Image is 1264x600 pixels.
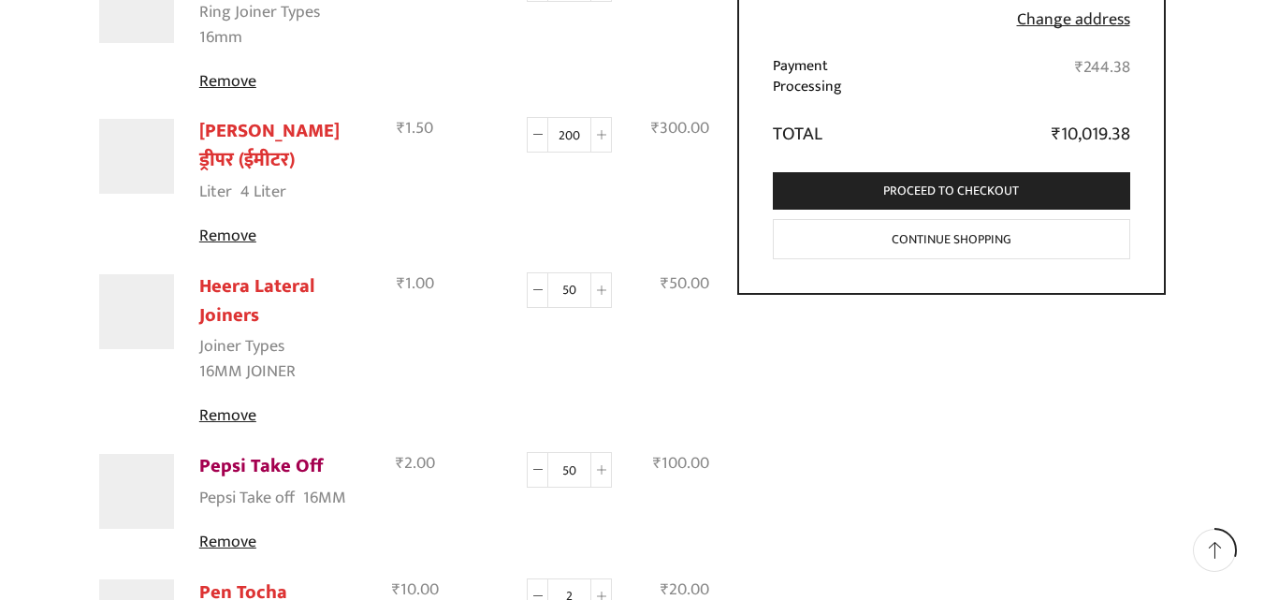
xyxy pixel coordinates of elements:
img: pepsi take up [99,454,174,529]
bdi: 2.00 [396,449,435,477]
bdi: 1.50 [397,114,433,142]
th: Payment Processing [773,44,863,108]
p: 16MM [303,487,346,511]
img: heera lateral joiner [99,274,174,349]
a: Remove [199,403,356,429]
bdi: 1.00 [397,270,434,298]
p: 16mm [199,26,242,51]
bdi: 244.38 [1075,53,1130,81]
a: Pepsi Take Off [199,450,323,482]
p: 4 Liter [240,181,286,205]
a: Remove [199,530,356,555]
img: हिरा ओनलाईन ड्रीपर (ईमीटर) [99,119,174,194]
p: 16MM JOINER [199,360,296,385]
span: ₹ [1052,119,1061,150]
span: ₹ [651,114,660,142]
a: [PERSON_NAME] ड्रीपर (ईमीटर) [199,115,340,176]
a: Heera Lateral Joiners [199,271,315,331]
a: Continue shopping [773,219,1130,259]
span: ₹ [397,114,405,142]
span: ₹ [396,449,404,477]
th: Total [773,108,863,148]
span: ₹ [661,270,669,298]
a: Remove [199,224,356,249]
bdi: 300.00 [651,114,709,142]
dt: Joiner Types [199,334,284,359]
a: Remove [199,69,356,95]
span: ₹ [1075,53,1083,81]
input: Product quantity [548,272,590,308]
bdi: 100.00 [653,449,709,477]
a: Proceed to checkout [773,172,1130,211]
input: Product quantity [548,452,590,488]
input: Product quantity [548,117,590,153]
bdi: 10,019.38 [1052,119,1130,150]
span: ₹ [397,270,405,298]
bdi: 50.00 [661,270,709,298]
span: ₹ [653,449,661,477]
a: Change address [1017,6,1130,34]
dt: Liter [199,180,232,205]
dt: Pepsi Take off [199,486,295,511]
